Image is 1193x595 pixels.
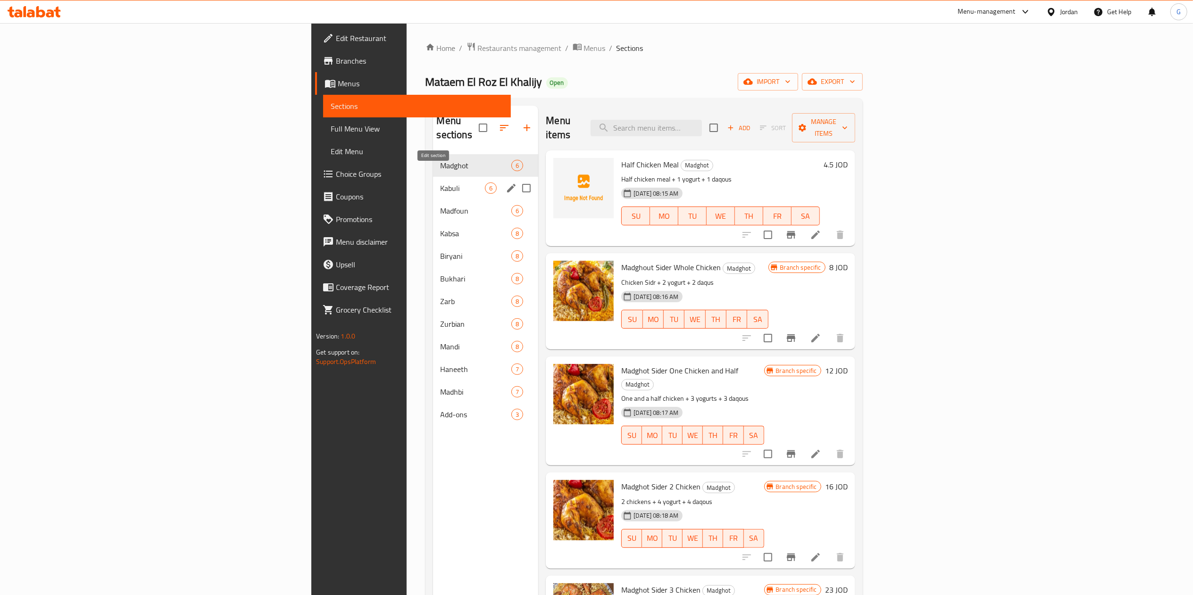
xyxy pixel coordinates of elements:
[772,366,821,375] span: Branch specific
[678,207,707,225] button: TU
[336,168,503,180] span: Choice Groups
[336,281,503,293] span: Coverage Report
[630,408,682,417] span: [DATE] 08:17 AM
[441,296,512,307] span: Zarb
[473,118,493,138] span: Select all sections
[706,310,726,329] button: TH
[703,529,723,548] button: TH
[1060,7,1078,17] div: Jordan
[758,328,778,348] span: Select to update
[621,310,642,329] button: SU
[433,154,539,177] div: Madghot6
[511,341,523,352] div: items
[512,207,523,215] span: 6
[566,42,569,54] li: /
[626,429,638,442] span: SU
[621,479,701,494] span: Madghot Sider 2 Chicken
[441,228,512,239] span: Kabsa
[433,245,539,267] div: Biryani8
[433,222,539,245] div: Kabsa8
[425,42,863,54] nav: breadcrumb
[810,552,821,563] a: Edit menu item
[441,205,512,216] span: Madfoun
[707,207,735,225] button: WE
[511,318,523,330] div: items
[664,310,684,329] button: TU
[331,146,503,157] span: Edit Menu
[336,214,503,225] span: Promotions
[666,429,679,442] span: TU
[643,310,664,329] button: MO
[331,100,503,112] span: Sections
[744,426,764,445] button: SA
[795,209,816,223] span: SA
[553,480,614,540] img: Madghot Sider 2 Chicken
[810,229,821,240] a: Edit menu item
[338,78,503,89] span: Menus
[681,160,713,171] span: Madghot
[682,209,703,223] span: TU
[512,297,523,306] span: 8
[684,310,705,329] button: WE
[511,364,523,375] div: items
[772,585,821,594] span: Branch specific
[553,158,614,218] img: Half Chicken Meal
[809,76,855,88] span: export
[433,313,539,335] div: Zurbian8
[802,73,863,91] button: export
[315,298,510,321] a: Grocery Checklist
[316,330,339,342] span: Version:
[553,261,614,321] img: Madghout Sider Whole Chicken
[738,73,798,91] button: import
[433,290,539,313] div: Zarb8
[512,161,523,170] span: 6
[467,42,562,54] a: Restaurants management
[621,529,642,548] button: SU
[958,6,1016,17] div: Menu-management
[511,205,523,216] div: items
[754,121,792,135] span: Select section first
[726,123,751,133] span: Add
[642,426,662,445] button: MO
[512,229,523,238] span: 8
[341,330,356,342] span: 1.0.0
[315,50,510,72] a: Branches
[646,531,659,545] span: MO
[441,341,512,352] div: Mandi
[825,480,848,493] h6: 16 JOD
[621,426,642,445] button: SU
[511,228,523,239] div: items
[511,296,523,307] div: items
[441,160,512,171] div: Madghot
[702,482,735,493] div: Madghot
[336,259,503,270] span: Upsell
[512,320,523,329] span: 8
[441,364,512,375] span: Haneeth
[441,273,512,284] span: Bukhari
[591,120,702,136] input: search
[621,207,650,225] button: SU
[829,546,851,569] button: delete
[315,208,510,231] a: Promotions
[650,207,678,225] button: MO
[323,117,510,140] a: Full Menu View
[800,116,848,140] span: Manage items
[824,158,848,171] h6: 4.5 JOD
[723,529,743,548] button: FR
[441,409,512,420] span: Add-ons
[441,386,512,397] div: Madhbi
[724,121,754,135] span: Add item
[512,388,523,397] span: 7
[441,318,512,330] span: Zurbian
[331,123,503,134] span: Full Menu View
[433,199,539,222] div: Madfoun6
[621,260,721,274] span: Madghout Sider Whole Chicken
[315,231,510,253] a: Menu disclaimer
[485,184,496,193] span: 6
[810,448,821,460] a: Edit menu item
[727,531,740,545] span: FR
[703,426,723,445] button: TH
